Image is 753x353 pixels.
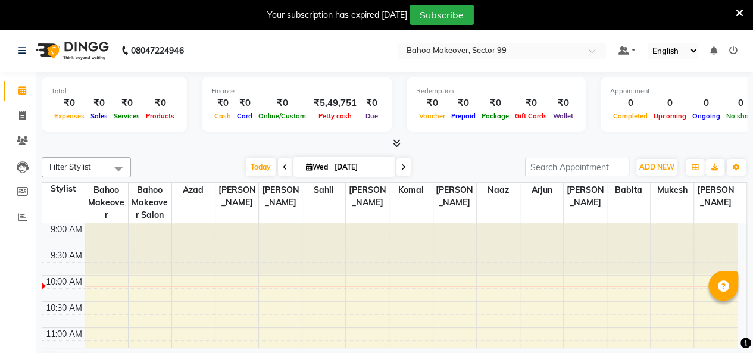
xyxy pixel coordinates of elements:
div: ₹0 [211,96,234,110]
span: [PERSON_NAME] [346,183,389,210]
div: 9:00 AM [48,223,85,236]
span: [PERSON_NAME] [433,183,476,210]
div: 10:00 AM [43,276,85,288]
span: Products [143,112,177,120]
span: Card [234,112,255,120]
span: Cash [211,112,234,120]
input: Search Appointment [525,158,629,176]
span: [PERSON_NAME] [694,183,738,210]
span: Petty cash [315,112,355,120]
div: ₹0 [550,96,576,110]
span: Filter Stylist [49,162,91,171]
span: Azad [172,183,215,198]
div: 0 [651,96,689,110]
button: Subscribe [410,5,474,25]
span: Completed [610,112,651,120]
span: Online/Custom [255,112,309,120]
div: 10:30 AM [43,302,85,314]
span: Package [479,112,512,120]
span: Bahoo Makeover [85,183,128,223]
span: Sahil [302,183,345,198]
span: Arjun [520,183,563,198]
div: ₹0 [416,96,448,110]
button: ADD NEW [636,159,677,176]
div: Stylist [42,183,85,195]
span: Komal [389,183,432,198]
div: Total [51,86,177,96]
span: Prepaid [448,112,479,120]
span: [PERSON_NAME] [564,183,607,210]
div: ₹5,49,751 [309,96,361,110]
span: Naaz [477,183,520,198]
div: ₹0 [143,96,177,110]
span: Babita [607,183,650,198]
span: Expenses [51,112,88,120]
span: Wallet [550,112,576,120]
span: Due [363,112,381,120]
div: 11:00 AM [43,328,85,340]
span: Mukesh [651,183,693,198]
div: 9:30 AM [48,249,85,262]
img: logo [30,34,112,67]
div: ₹0 [234,96,255,110]
div: Finance [211,86,382,96]
span: Services [111,112,143,120]
span: [PERSON_NAME] [215,183,258,210]
div: ₹0 [51,96,88,110]
span: Sales [88,112,111,120]
span: Voucher [416,112,448,120]
div: Your subscription has expired [DATE] [267,9,407,21]
input: 2025-09-03 [331,158,390,176]
div: 0 [610,96,651,110]
span: Gift Cards [512,112,550,120]
span: Ongoing [689,112,723,120]
div: Redemption [416,86,576,96]
div: 0 [689,96,723,110]
span: Bahoo Makeover Salon [129,183,171,223]
span: [PERSON_NAME] [259,183,302,210]
div: ₹0 [111,96,143,110]
span: Today [246,158,276,176]
div: ₹0 [361,96,382,110]
div: ₹0 [88,96,111,110]
span: Upcoming [651,112,689,120]
b: 08047224946 [131,34,183,67]
div: ₹0 [255,96,309,110]
div: ₹0 [479,96,512,110]
div: ₹0 [512,96,550,110]
div: ₹0 [448,96,479,110]
span: ADD NEW [639,163,674,171]
span: Wed [303,163,331,171]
